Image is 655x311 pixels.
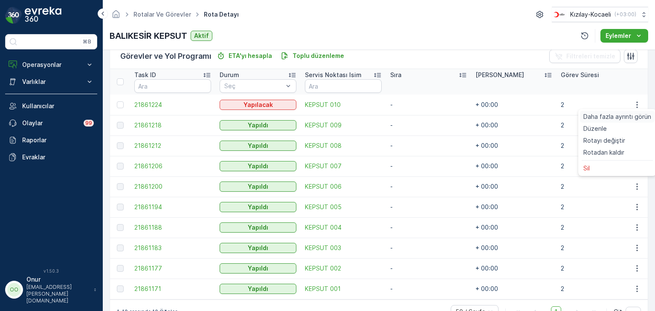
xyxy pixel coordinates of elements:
[570,10,611,19] p: Kızılay-Kocaeli
[5,98,97,115] a: Kullanıcılar
[134,264,211,273] a: 21861177
[471,197,556,217] td: + 00:00
[220,243,296,253] button: Yapıldı
[561,162,638,170] p: 2
[194,32,209,40] p: Aktif
[561,285,638,293] p: 2
[134,244,211,252] a: 21861183
[110,29,187,42] p: BALIKESİR KEPSUT
[305,264,382,273] a: KEPSUT 002
[5,268,97,274] span: v 1.50.3
[117,224,124,231] div: Toggle Row Selected
[22,119,78,127] p: Olaylar
[134,79,211,93] input: Ara
[386,95,471,115] td: -
[5,56,97,73] button: Operasyonlar
[305,121,382,130] a: KEPSUT 009
[25,7,61,24] img: logo_dark-DEwI_e13.png
[606,32,631,40] p: Eylemler
[134,141,211,150] a: 21861212
[134,71,156,79] p: Task ID
[305,101,382,109] a: KEPSUT 010
[471,135,556,156] td: + 00:00
[248,121,268,130] p: Yapıldı
[220,202,296,212] button: Yapıldı
[248,223,268,232] p: Yapıldı
[580,111,655,123] a: Daha fazla ayrıntı görün
[549,49,620,63] button: Filtreleri temizle
[386,217,471,238] td: -
[561,71,599,79] p: Görev Süresi
[5,115,97,132] a: Olaylar99
[386,156,471,176] td: -
[22,102,94,110] p: Kullanıcılar
[85,120,92,127] p: 99
[471,156,556,176] td: + 00:00
[305,79,382,93] input: Ara
[248,203,268,211] p: Yapıldı
[134,121,211,130] a: 21861218
[117,245,124,251] div: Toggle Row Selected
[117,285,124,292] div: Toggle Row Selected
[561,203,638,211] p: 2
[471,217,556,238] td: + 00:00
[22,60,80,69] p: Operasyonlar
[134,162,211,170] a: 21861206
[552,7,648,22] button: Kızılay-Kocaeli(+03:00)
[134,182,211,191] a: 21861200
[243,101,273,109] p: Yapılacak
[248,264,268,273] p: Yapıldı
[220,120,296,130] button: Yapıldı
[583,148,624,157] span: Rotadan kaldır
[386,279,471,299] td: -
[134,203,211,211] a: 21861194
[220,71,239,79] p: Durum
[305,182,382,191] span: KEPSUT 006
[386,176,471,197] td: -
[305,244,382,252] a: KEPSUT 003
[83,38,91,45] p: ⌘B
[561,264,638,273] p: 2
[561,244,638,252] p: 2
[583,124,607,133] span: Düzenle
[305,162,382,170] a: KEPSUT 007
[305,285,382,293] a: KEPSUT 001
[386,238,471,258] td: -
[471,115,556,135] td: + 00:00
[305,141,382,150] a: KEPSUT 008
[305,223,382,232] a: KEPSUT 004
[561,223,638,232] p: 2
[224,82,283,90] p: Seç
[5,275,97,304] button: OOOnur[EMAIL_ADDRESS][PERSON_NAME][DOMAIN_NAME]
[117,204,124,210] div: Toggle Row Selected
[220,100,296,110] button: Yapılacak
[386,258,471,279] td: -
[475,71,524,79] p: [PERSON_NAME]
[248,244,268,252] p: Yapıldı
[202,10,241,19] span: Rota Detayı
[561,101,638,109] p: 2
[305,203,382,211] a: KEPSUT 005
[583,136,625,145] span: Rotayı değiştir
[386,135,471,156] td: -
[229,52,272,60] p: ETA'yı hesapla
[248,182,268,191] p: Yapıldı
[26,284,90,304] p: [EMAIL_ADDRESS][PERSON_NAME][DOMAIN_NAME]
[248,141,268,150] p: Yapıldı
[600,29,648,43] button: Eylemler
[471,176,556,197] td: + 00:00
[5,132,97,149] a: Raporlar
